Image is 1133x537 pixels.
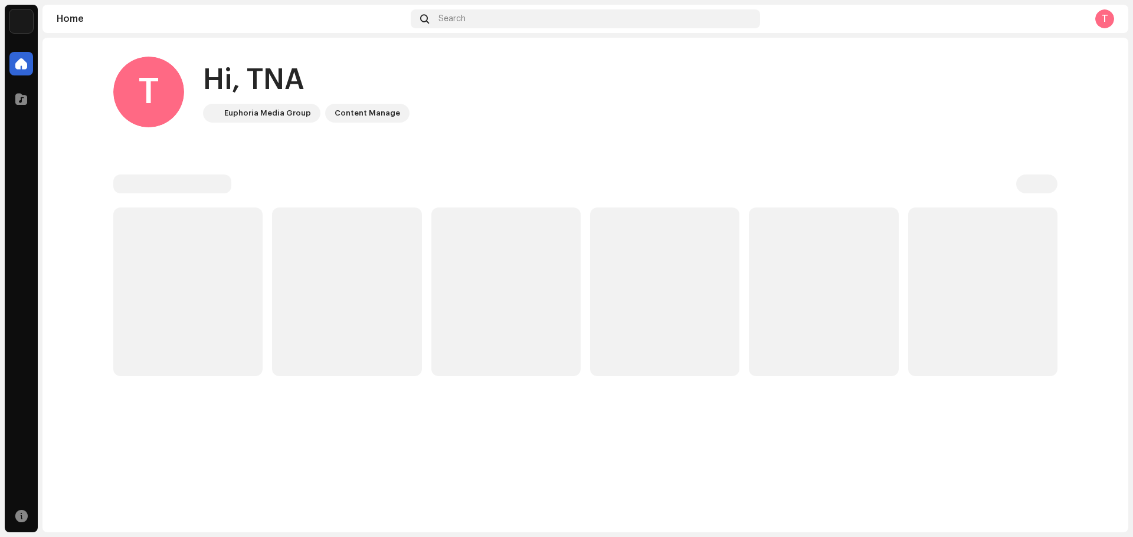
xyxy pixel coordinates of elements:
[203,61,410,99] div: Hi, TNA
[9,9,33,33] img: de0d2825-999c-4937-b35a-9adca56ee094
[335,106,400,120] div: Content Manage
[224,106,311,120] div: Euphoria Media Group
[113,57,184,127] div: T
[205,106,220,120] img: de0d2825-999c-4937-b35a-9adca56ee094
[438,14,466,24] span: Search
[57,14,406,24] div: Home
[1095,9,1114,28] div: T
